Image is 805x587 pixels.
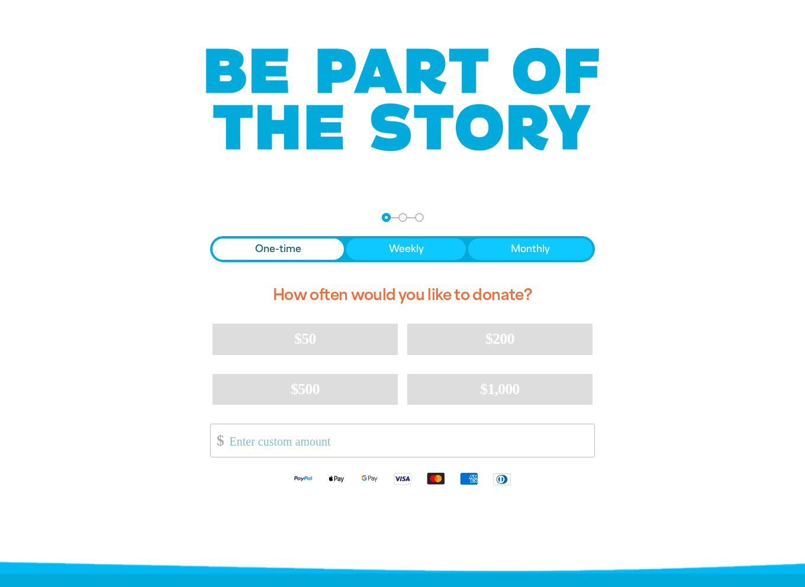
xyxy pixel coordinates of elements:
span: $500 [291,380,320,398]
span: $50 [294,330,315,347]
div: Donation frequency [210,236,595,262]
button: Navigate to step 2 of 3 to enter your details [398,213,407,222]
img: Be part of the story [195,24,610,175]
img: American Express logo [452,472,485,485]
span: Weekly [389,242,424,256]
button: One-time [212,238,344,260]
img: Diners Club logo [485,472,519,486]
img: Mastercard logo [419,472,452,485]
button: Navigate to step 3 of 3 to enter your payment details [415,213,424,222]
button: $500 [212,374,398,405]
span: $1,000 [480,380,520,398]
button: $200 [407,324,593,354]
button: Weekly [346,238,466,260]
button: Navigate to step 1 of 3 to enter your donation amount [382,213,391,222]
img: Apple Pay logo [320,472,353,485]
button: Monthly [468,238,593,260]
img: Paypal logo [286,472,320,485]
img: Visa logo [386,472,419,485]
button: $1,000 [407,374,593,405]
span: Monthly [511,242,550,256]
h2: How often would you like to donate? [210,276,595,314]
span: $ [211,427,224,454]
div: Available payment methods [210,462,595,495]
span: $200 [485,330,514,347]
img: Google Pay logo [353,472,386,485]
input: Enter custom amount [221,424,594,457]
span: One-time [255,242,301,256]
button: $50 [212,324,398,354]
